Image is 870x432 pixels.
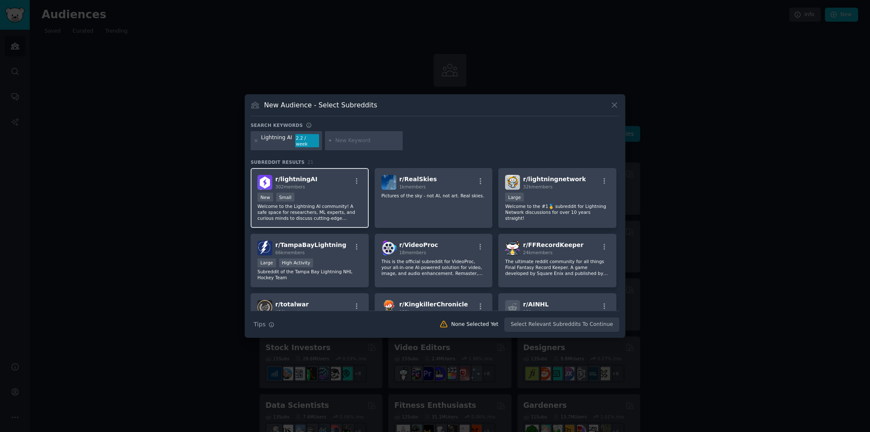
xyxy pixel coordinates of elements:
[257,300,272,315] img: totalwar
[381,241,396,255] img: VideoProc
[523,250,552,255] span: 24k members
[251,122,303,128] h3: Search keywords
[275,176,317,182] span: r/ lightningAI
[257,241,272,255] img: TampaBayLightning
[523,176,586,182] span: r/ lightningnetwork
[264,101,377,109] h3: New Audience - Select Subreddits
[381,193,486,199] p: Pictures of the sky - not AI, not art. Real skies.
[505,203,610,221] p: Welcome to the #1🥇 subreddit for Lightning Network discussions for over 10 years straight!
[399,301,468,308] span: r/ KingkillerChronicle
[275,241,346,248] span: r/ TampaBayLightning
[381,175,396,190] img: RealSkies
[505,175,520,190] img: lightningnetwork
[505,241,520,255] img: FFRecordKeeper
[257,175,272,190] img: lightningAI
[275,184,305,189] span: 302 members
[254,320,266,329] span: Tips
[279,258,314,267] div: High Activity
[381,300,396,315] img: KingkillerChronicle
[257,193,273,202] div: New
[308,160,314,165] span: 21
[523,301,548,308] span: r/ AINHL
[399,309,432,314] span: 153k members
[505,193,524,202] div: Large
[275,250,305,255] span: 66k members
[523,309,553,314] span: 131 members
[523,184,552,189] span: 32k members
[451,321,498,328] div: None Selected Yet
[275,309,308,314] span: 456k members
[399,184,426,189] span: 1k members
[381,258,486,276] p: This is the official subreddit for VideoProc, your all-in-one AI-powered solution for video, imag...
[251,317,277,332] button: Tips
[399,250,426,255] span: 18 members
[399,241,438,248] span: r/ VideoProc
[261,134,292,148] div: Lightning AI
[257,269,362,281] p: Subreddit of the Tampa Bay Lightning NHL Hockey Team
[523,241,583,248] span: r/ FFRecordKeeper
[257,203,362,221] p: Welcome to the Lightning AI community! A safe space for researchers, ML experts, and curious mind...
[251,159,305,165] span: Subreddit Results
[399,176,437,182] span: r/ RealSkies
[275,301,309,308] span: r/ totalwar
[505,258,610,276] p: The ultimate reddit community for all things Final Fantasy Record Keeper. A game developed by Squ...
[257,258,276,267] div: Large
[335,137,400,145] input: New Keyword
[276,193,294,202] div: Small
[295,134,319,148] div: 2.2 / week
